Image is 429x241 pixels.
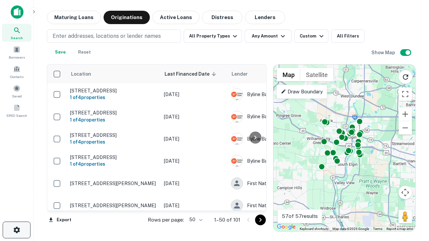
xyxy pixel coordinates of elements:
h6: 1 of 4 properties [70,138,157,146]
button: All Property Types [184,29,242,43]
a: SREO Search [2,101,32,119]
button: Reset [74,46,95,59]
h6: 1 of 4 properties [70,94,157,101]
a: Contacts [2,63,32,81]
p: Draw Boundary [281,88,323,96]
button: Any Amount [245,29,292,43]
p: [STREET_ADDRESS] [70,88,157,94]
a: Terms (opens in new tab) [373,227,382,231]
button: Show satellite imagery [300,68,333,81]
img: picture [231,133,243,145]
p: [STREET_ADDRESS] [70,132,157,138]
h6: 1 of 4 properties [70,116,157,124]
p: [DATE] [164,135,224,143]
button: Zoom out [399,121,412,135]
th: Location [67,65,161,83]
button: Custom [294,29,328,43]
iframe: Chat Widget [395,187,429,220]
span: Borrowers [9,55,25,60]
img: picture [231,89,243,100]
div: Byline Bank [231,111,331,123]
img: capitalize-icon.png [11,5,23,19]
button: All Filters [331,29,365,43]
th: Lender [228,65,335,83]
th: Last Financed Date [161,65,228,83]
div: Byline Bank [231,155,331,167]
button: Toggle fullscreen view [399,87,412,101]
span: Last Financed Date [165,70,218,78]
button: Active Loans [152,11,199,24]
span: Location [71,70,100,78]
a: Saved [2,82,32,100]
h6: Show Map [371,49,396,56]
p: 1–50 of 101 [214,216,240,224]
div: First Nations Bank [231,199,331,212]
button: Originations [104,11,150,24]
p: Rows per page: [148,216,184,224]
img: picture [231,111,243,123]
div: 0 0 [273,65,415,231]
div: Byline Bank [231,133,331,145]
p: [STREET_ADDRESS][PERSON_NAME] [70,180,157,186]
span: SREO Search [6,113,27,118]
button: Maturing Loans [47,11,101,24]
p: [STREET_ADDRESS] [70,154,157,160]
a: Open this area in Google Maps (opens a new window) [275,223,297,231]
p: [DATE] [164,180,224,187]
button: Reload search area [399,70,413,84]
button: Show street map [277,68,300,81]
span: Contacts [10,74,23,79]
p: Enter addresses, locations or lender names [53,32,161,40]
img: Google [275,223,297,231]
p: [DATE] [164,157,224,165]
button: Zoom in [399,107,412,121]
p: [DATE] [164,113,224,120]
button: Go to next page [255,215,266,225]
div: Byline Bank [231,88,331,100]
a: Borrowers [2,43,32,61]
div: 50 [187,215,203,225]
p: [DATE] [164,202,224,209]
button: Lenders [245,11,285,24]
button: Enter addresses, locations or lender names [47,29,181,43]
p: 57 of 57 results [282,212,318,220]
p: [STREET_ADDRESS] [70,110,157,116]
a: Report a map error [386,227,413,231]
button: Map camera controls [399,186,412,199]
button: Save your search to get updates of matches that match your search criteria. [50,46,71,59]
span: Saved [12,93,22,99]
a: Search [2,24,32,42]
span: Lender [232,70,248,78]
button: Export [47,215,73,225]
div: Custom [300,32,325,40]
button: Keyboard shortcuts [300,227,328,231]
p: [STREET_ADDRESS][PERSON_NAME] [70,203,157,209]
span: Search [11,35,23,41]
img: picture [231,155,243,167]
p: [DATE] [164,91,224,98]
div: First Nations Bank [231,177,331,189]
button: Distress [202,11,242,24]
h6: 1 of 4 properties [70,160,157,168]
span: Map data ©2025 Google [332,227,369,231]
